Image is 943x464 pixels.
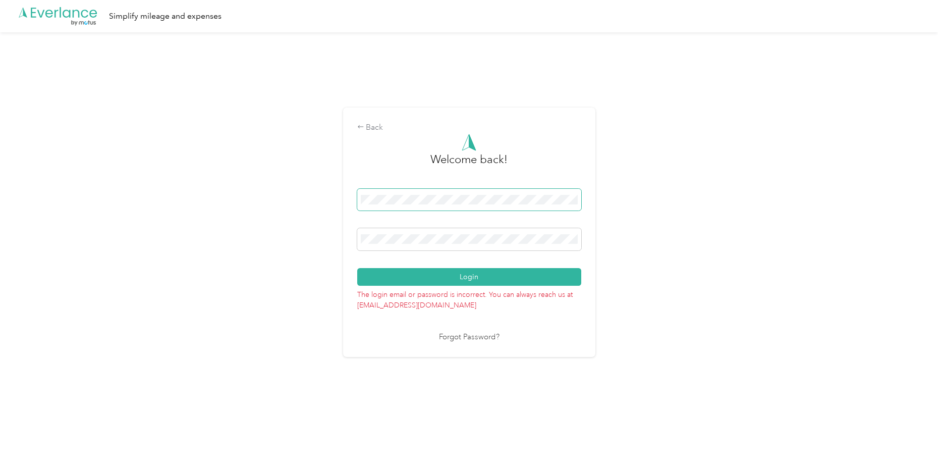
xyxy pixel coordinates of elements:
[357,268,581,286] button: Login
[357,286,581,311] p: The login email or password is incorrect. You can always reach us at [EMAIL_ADDRESS][DOMAIN_NAME]
[439,332,500,343] a: Forgot Password?
[430,151,508,178] h3: greeting
[357,122,581,134] div: Back
[109,10,221,23] div: Simplify mileage and expenses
